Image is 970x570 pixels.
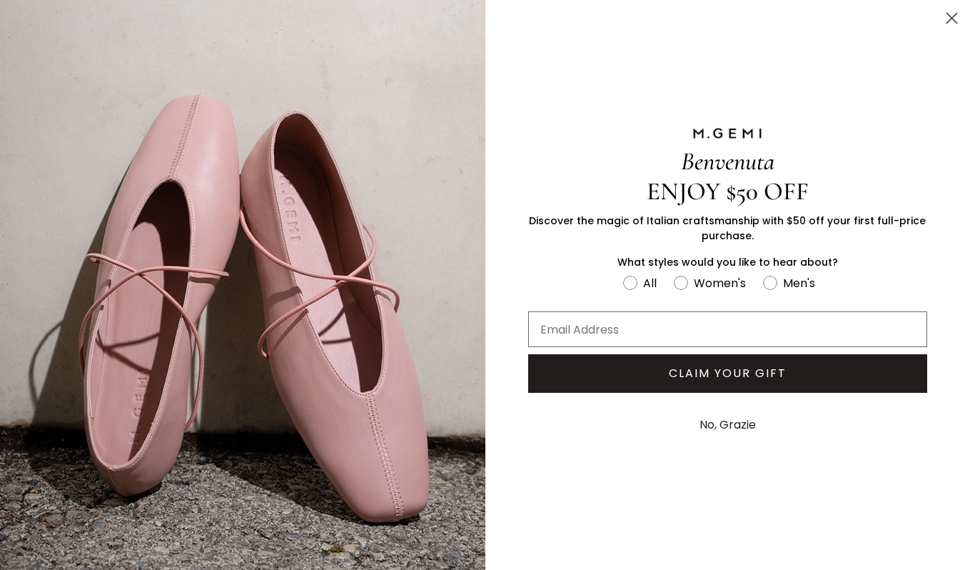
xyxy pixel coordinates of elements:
[647,176,809,206] span: ENJOY $50 OFF
[681,146,774,176] span: Benvenuta
[528,311,928,347] input: Email Address
[617,255,838,269] span: What styles would you like to hear about?
[643,274,657,292] div: All
[694,274,746,292] div: Women's
[939,6,964,31] button: Close dialog
[529,214,926,243] span: Discover the magic of Italian craftsmanship with $50 off your first full-price purchase.
[692,127,763,140] img: M.GEMI
[528,354,928,393] button: CLAIM YOUR GIFT
[783,274,815,292] div: Men's
[692,407,763,443] button: No, Grazie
